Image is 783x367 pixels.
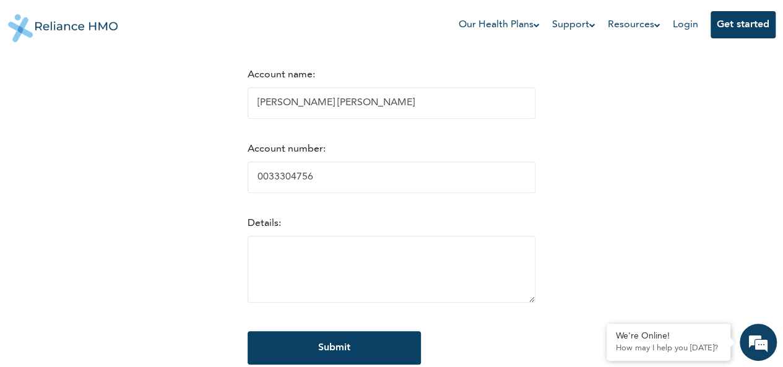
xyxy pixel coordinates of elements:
label: Details: [248,218,281,228]
p: How may I help you today? [616,343,721,353]
button: Get started [711,11,776,38]
span: We're online! [72,117,171,242]
label: Account name: [248,70,315,80]
label: Account number: [248,144,326,154]
div: Chat with us now [64,69,208,85]
img: Reliance HMO's Logo [8,5,118,42]
div: Minimize live chat window [203,6,233,36]
a: Our Health Plans [459,17,540,32]
a: Support [552,17,595,32]
a: Resources [608,17,660,32]
a: Login [673,20,698,30]
textarea: Type your message and hit 'Enter' [6,261,236,304]
span: Conversation [6,326,121,334]
div: We're Online! [616,331,721,342]
input: Submit [248,331,421,365]
div: FAQs [121,304,236,342]
img: d_794563401_company_1708531726252_794563401 [23,62,50,93]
